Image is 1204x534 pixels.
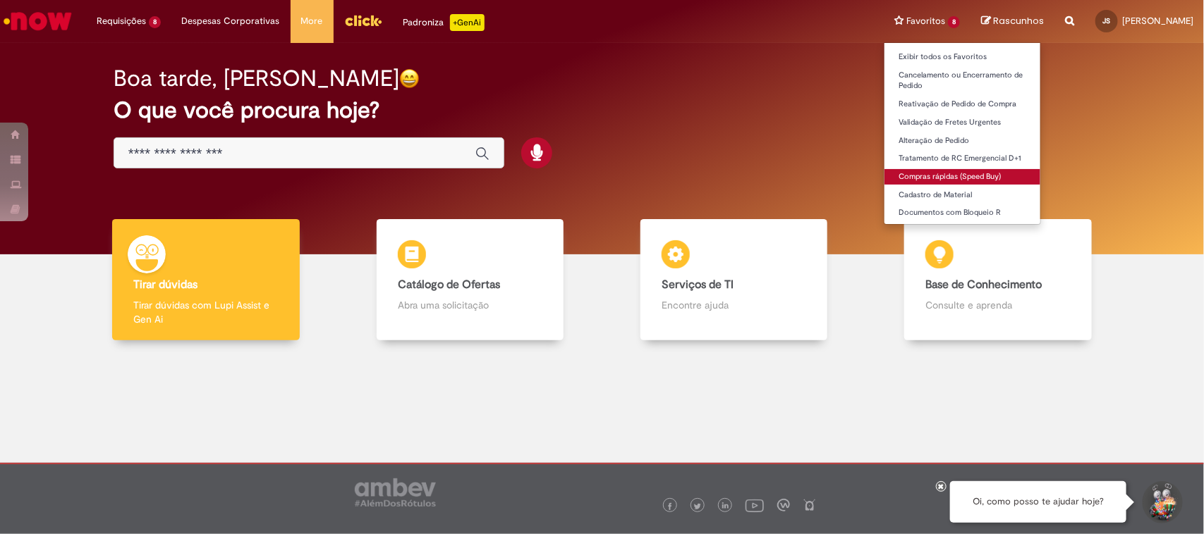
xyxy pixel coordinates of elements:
[182,14,280,28] span: Despesas Corporativas
[694,503,701,510] img: logo_footer_twitter.png
[97,14,146,28] span: Requisições
[884,49,1040,65] a: Exibir todos os Favoritos
[662,278,734,292] b: Serviços de TI
[746,496,764,514] img: logo_footer_youtube.png
[884,133,1040,149] a: Alteração de Pedido
[884,205,1040,221] a: Documentos com Bloqueio R
[906,14,945,28] span: Favoritos
[803,499,816,511] img: logo_footer_naosei.png
[884,187,1040,203] a: Cadastro de Material
[149,16,161,28] span: 8
[1122,15,1193,27] span: [PERSON_NAME]
[74,219,338,341] a: Tirar dúvidas Tirar dúvidas com Lupi Assist e Gen Ai
[884,68,1040,94] a: Cancelamento ou Encerramento de Pedido
[981,15,1044,28] a: Rascunhos
[722,502,729,511] img: logo_footer_linkedin.png
[948,16,960,28] span: 8
[133,298,278,326] p: Tirar dúvidas com Lupi Assist e Gen Ai
[398,298,542,312] p: Abra uma solicitação
[777,499,790,511] img: logo_footer_workplace.png
[114,98,1090,123] h2: O que você procura hoje?
[993,14,1044,27] span: Rascunhos
[602,219,866,341] a: Serviços de TI Encontre ajuda
[344,10,382,31] img: click_logo_yellow_360x200.png
[884,169,1040,185] a: Compras rápidas (Speed Buy)
[398,278,500,292] b: Catálogo de Ofertas
[667,503,674,510] img: logo_footer_facebook.png
[1141,481,1183,523] button: Iniciar Conversa de Suporte
[1,7,74,35] img: ServiceNow
[884,42,1041,225] ul: Favoritos
[884,151,1040,166] a: Tratamento de RC Emergencial D+1
[355,478,436,507] img: logo_footer_ambev_rotulo_gray.png
[1103,16,1111,25] span: JS
[866,219,1130,341] a: Base de Conhecimento Consulte e aprenda
[950,481,1126,523] div: Oi, como posso te ajudar hoje?
[925,278,1042,292] b: Base de Conhecimento
[114,66,399,91] h2: Boa tarde, [PERSON_NAME]
[338,219,602,341] a: Catálogo de Ofertas Abra uma solicitação
[399,68,420,89] img: happy-face.png
[884,115,1040,130] a: Validação de Fretes Urgentes
[403,14,485,31] div: Padroniza
[301,14,323,28] span: More
[662,298,806,312] p: Encontre ajuda
[884,97,1040,112] a: Reativação de Pedido de Compra
[925,298,1070,312] p: Consulte e aprenda
[450,14,485,31] p: +GenAi
[133,278,197,292] b: Tirar dúvidas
